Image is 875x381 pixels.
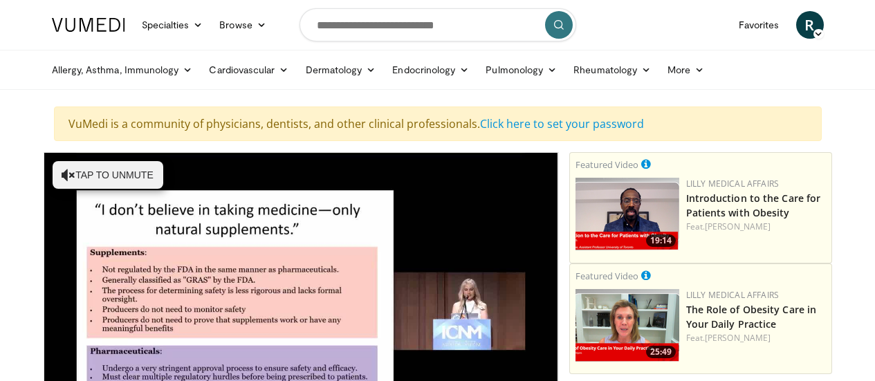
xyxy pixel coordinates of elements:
[44,56,201,84] a: Allergy, Asthma, Immunology
[575,158,638,171] small: Featured Video
[686,303,817,331] a: The Role of Obesity Care in Your Daily Practice
[480,116,644,131] a: Click here to set your password
[53,161,163,189] button: Tap to unmute
[686,192,821,219] a: Introduction to the Care for Patients with Obesity
[133,11,212,39] a: Specialties
[705,221,771,232] a: [PERSON_NAME]
[384,56,477,84] a: Endocrinology
[686,178,780,189] a: Lilly Medical Affairs
[201,56,297,84] a: Cardiovascular
[575,289,679,362] img: e1208b6b-349f-4914-9dd7-f97803bdbf1d.png.150x105_q85_crop-smart_upscale.png
[575,178,679,250] img: acc2e291-ced4-4dd5-b17b-d06994da28f3.png.150x105_q85_crop-smart_upscale.png
[730,11,788,39] a: Favorites
[686,221,826,233] div: Feat.
[686,332,826,344] div: Feat.
[575,178,679,250] a: 19:14
[477,56,565,84] a: Pulmonology
[297,56,385,84] a: Dermatology
[796,11,824,39] a: R
[54,106,822,141] div: VuMedi is a community of physicians, dentists, and other clinical professionals.
[659,56,712,84] a: More
[575,270,638,282] small: Featured Video
[705,332,771,344] a: [PERSON_NAME]
[565,56,659,84] a: Rheumatology
[211,11,275,39] a: Browse
[300,8,576,41] input: Search topics, interventions
[686,289,780,301] a: Lilly Medical Affairs
[575,289,679,362] a: 25:49
[646,234,676,247] span: 19:14
[646,346,676,358] span: 25:49
[52,18,125,32] img: VuMedi Logo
